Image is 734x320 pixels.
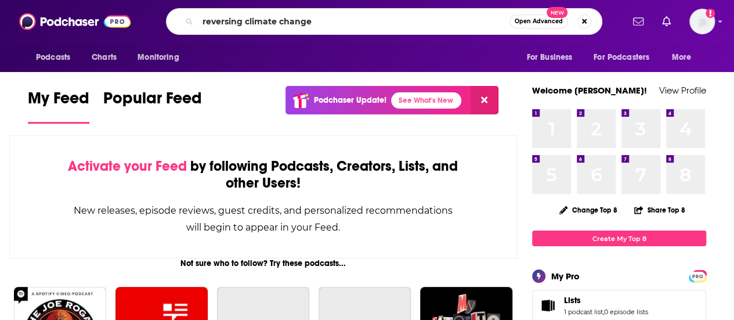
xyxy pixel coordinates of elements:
svg: Add a profile image [706,9,715,18]
a: View Profile [659,85,706,96]
button: Change Top 8 [552,203,624,217]
a: 0 episode lists [604,308,648,316]
button: Open AdvancedNew [509,15,568,28]
div: by following Podcasts, Creators, Lists, and other Users! [68,158,458,192]
img: User Profile [689,9,715,34]
a: 1 podcast list [564,308,603,316]
a: Charts [84,46,124,69]
span: Open Advanced [515,19,563,24]
a: Lists [536,297,559,314]
span: For Business [526,49,572,66]
a: See What's New [391,92,461,109]
button: open menu [518,46,587,69]
p: Podchaser Update! [314,95,386,105]
button: open menu [28,46,85,69]
input: Search podcasts, credits, & more... [198,12,509,31]
button: Share Top 8 [634,199,686,221]
span: More [672,49,692,66]
span: PRO [690,272,704,281]
span: For Podcasters [594,49,649,66]
span: Logged in as mdekoning [689,9,715,34]
a: Show notifications dropdown [657,12,675,31]
span: Popular Feed [103,88,202,115]
span: New [547,7,567,18]
div: My Pro [551,271,580,282]
span: , [603,308,604,316]
span: Lists [564,295,581,305]
a: Popular Feed [103,88,202,124]
a: My Feed [28,88,89,124]
span: My Feed [28,88,89,115]
span: Charts [92,49,117,66]
button: open menu [586,46,666,69]
span: Podcasts [36,49,70,66]
a: Lists [564,295,648,305]
a: Welcome [PERSON_NAME]! [532,85,647,96]
a: Create My Top 8 [532,231,706,246]
button: open menu [664,46,706,69]
img: Podchaser - Follow, Share and Rate Podcasts [19,10,131,33]
div: New releases, episode reviews, guest credits, and personalized recommendations will begin to appe... [68,202,458,236]
div: Search podcasts, credits, & more... [166,8,602,35]
a: PRO [690,271,704,280]
span: Monitoring [138,49,179,66]
button: open menu [129,46,194,69]
span: Activate your Feed [68,157,187,175]
a: Show notifications dropdown [628,12,648,31]
button: Show profile menu [689,9,715,34]
div: Not sure who to follow? Try these podcasts... [9,258,517,268]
